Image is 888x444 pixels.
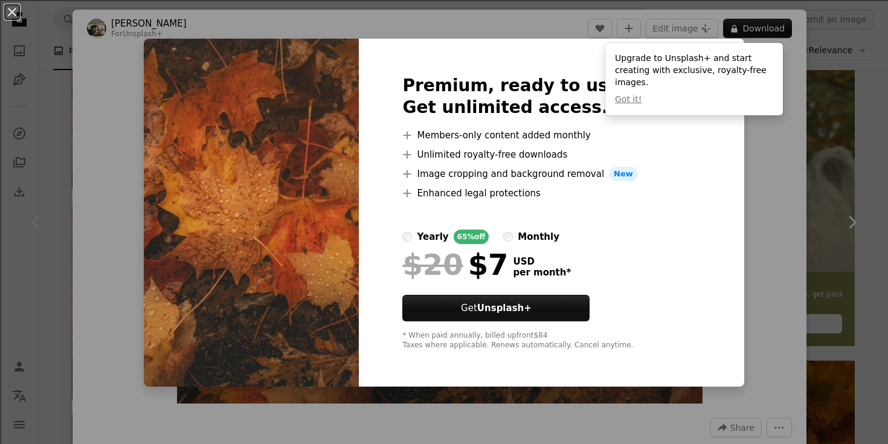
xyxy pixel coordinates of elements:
[402,75,700,118] h2: Premium, ready to use images. Get unlimited access.
[454,230,489,244] div: 65% off
[402,249,508,280] div: $7
[402,186,700,201] li: Enhanced legal protections
[518,230,559,244] div: monthly
[5,48,883,59] div: Options
[5,81,883,92] div: Move To ...
[402,232,412,242] input: yearly65%off
[402,167,700,181] li: Image cropping and background removal
[503,232,513,242] input: monthly
[605,43,783,115] div: Upgrade to Unsplash+ and start creating with exclusive, royalty-free images.
[477,303,532,314] strong: Unsplash+
[144,39,359,387] img: premium_photo-1665956065384-6f8f2dc08f0e
[417,230,448,244] div: yearly
[402,128,700,143] li: Members-only content added monthly
[402,295,590,321] button: GetUnsplash+
[5,59,883,70] div: Sign out
[402,147,700,162] li: Unlimited royalty-free downloads
[513,256,571,267] span: USD
[5,37,883,48] div: Delete
[609,167,638,181] span: New
[402,331,700,350] div: * When paid annually, billed upfront $84 Taxes where applicable. Renews automatically. Cancel any...
[513,267,571,278] span: per month *
[5,70,883,81] div: Rename
[5,16,883,27] div: Sort New > Old
[615,94,642,106] button: Got it!
[5,5,883,16] div: Sort A > Z
[5,27,883,37] div: Move To ...
[402,249,463,280] span: $20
